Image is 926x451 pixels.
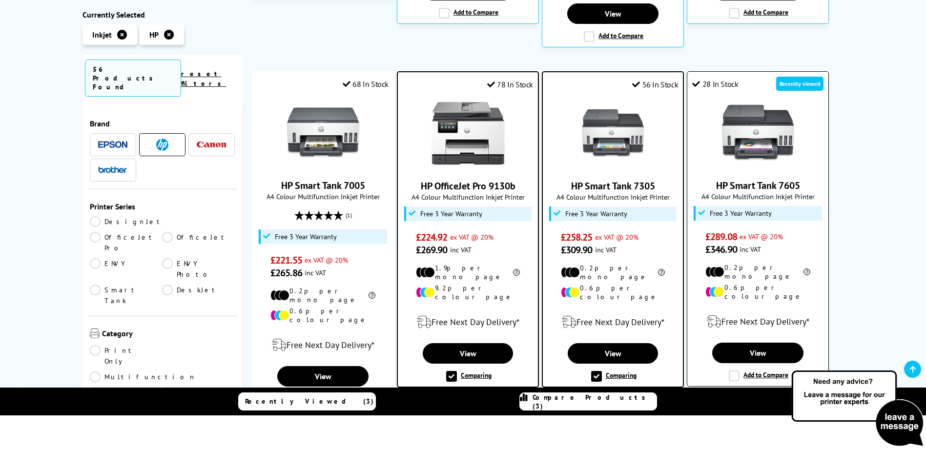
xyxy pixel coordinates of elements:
a: View [277,366,368,387]
li: 0.2p per mono page [705,263,810,281]
a: Brother [98,164,127,176]
label: Add to Compare [729,8,788,19]
li: 0.6p per colour page [270,307,375,324]
label: Comparing [591,371,637,382]
a: Compare Products (3) [519,392,657,410]
li: 0.2p per mono page [270,287,375,304]
a: Recently Viewed (3) [238,392,376,410]
a: reset filters [181,69,226,88]
label: Add to Compare [729,370,788,381]
img: Open Live Chat window [789,369,926,449]
img: Epson [98,141,127,148]
span: Inkjet [92,30,112,40]
label: Comparing [446,371,492,382]
span: ex VAT @ 20% [740,232,783,241]
a: HP Smart Tank 7305 [571,180,655,192]
span: £224.92 [416,231,448,244]
span: Free 3 Year Warranty [275,233,337,241]
span: A4 Colour Multifunction Inkjet Printer [257,192,389,201]
span: Free 3 Year Warranty [710,209,772,217]
span: ex VAT @ 20% [305,255,348,265]
div: modal_delivery [548,308,678,336]
span: HP [149,30,159,40]
span: inc VAT [305,268,326,277]
span: A4 Colour Multifunction Inkjet Printer [403,192,533,202]
span: Free 3 Year Warranty [565,210,627,218]
a: Smart Tank [90,285,163,306]
span: inc VAT [740,245,761,254]
a: View [568,343,658,364]
div: modal_delivery [257,331,389,359]
label: Add to Compare [439,8,498,19]
span: Recently Viewed (3) [245,397,374,406]
div: modal_delivery [403,308,533,336]
span: A4 Colour Multifunction Inkjet Printer [692,192,823,201]
li: 9.2p per colour page [416,284,520,301]
img: HP Smart Tank 7305 [576,97,650,170]
li: 0.6p per colour page [561,284,665,301]
a: HP Smart Tank 7005 [281,179,365,192]
span: £289.08 [705,230,737,243]
span: Compare Products (3) [533,393,657,410]
a: HP [147,139,177,151]
a: HP Smart Tank 7605 [716,179,800,192]
a: HP Smart Tank 7605 [721,162,795,171]
span: £221.55 [270,254,302,266]
span: ex VAT @ 20% [595,232,638,242]
span: Free 3 Year Warranty [420,210,482,218]
span: inc VAT [595,245,617,254]
img: HP Smart Tank 7005 [287,96,360,169]
div: 2 [15,384,25,395]
a: DesignJet [90,216,164,227]
div: 78 In Stock [487,80,533,89]
span: Brand [90,119,235,128]
div: 56 In Stock [632,80,678,89]
span: (1) [346,206,352,225]
img: Category [90,328,100,338]
div: 28 In Stock [692,79,738,89]
span: Printer Series [90,202,235,211]
a: View [567,3,658,24]
a: View [712,343,803,363]
img: Canon [197,142,226,148]
img: Brother [98,166,127,173]
img: HP Smart Tank 7605 [721,96,795,169]
a: ENVY Photo [162,258,235,280]
span: £309.90 [561,244,593,256]
img: HP OfficeJet Pro 9130b [432,97,505,170]
a: HP OfficeJet Pro 9130b [432,162,505,172]
a: Print Only [90,345,163,367]
div: modal_delivery [692,308,823,335]
img: HP [156,139,168,151]
a: View [423,343,513,364]
li: 1.9p per mono page [416,264,520,281]
a: Multifunction [90,371,196,382]
a: DeskJet [162,285,235,306]
span: £265.86 [270,266,302,279]
li: 0.6p per colour page [705,283,810,301]
span: ex VAT @ 20% [450,232,494,242]
span: Category [102,328,235,340]
span: £258.25 [561,231,593,244]
a: Canon [197,139,226,151]
a: ENVY [90,258,163,280]
div: Recently viewed [776,77,823,91]
a: HP Smart Tank 7305 [576,162,650,172]
div: 68 In Stock [343,79,389,89]
span: inc VAT [450,245,472,254]
span: 56 Products Found [85,60,181,97]
a: OfficeJet [162,232,235,253]
li: 0.2p per mono page [561,264,665,281]
a: HP Smart Tank 7005 [287,162,360,171]
span: £346.90 [705,243,737,256]
span: A4 Colour Multifunction Inkjet Printer [548,192,678,202]
span: £269.90 [416,244,448,256]
a: OfficeJet Pro [90,232,163,253]
a: Epson [98,139,127,151]
a: HP OfficeJet Pro 9130b [421,180,515,192]
label: Add to Compare [584,31,643,42]
div: Currently Selected [82,10,243,20]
